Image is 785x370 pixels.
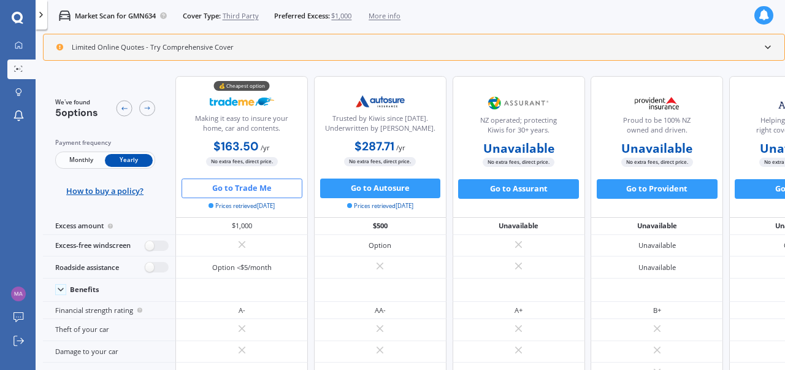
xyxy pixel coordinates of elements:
div: Roadside assistance [43,256,175,278]
div: A- [239,306,245,315]
span: How to buy a policy? [66,186,144,196]
div: Trusted by Kiwis since [DATE]. Underwritten by [PERSON_NAME]. [323,114,438,138]
b: $287.71 [354,139,394,154]
span: Third Party [223,11,259,21]
div: A+ [515,306,523,315]
span: Yearly [105,154,153,167]
span: No extra fees, direct price. [344,157,416,166]
span: $1,000 [331,11,351,21]
div: $1,000 [175,218,308,235]
span: No extra fees, direct price. [206,157,278,166]
div: Limited Online Quotes - Try Comprehensive Cover [56,42,234,52]
span: We've found [55,98,98,107]
b: Unavailable [483,144,554,153]
div: Excess amount [43,218,175,235]
p: Market Scan for GMN634 [75,11,156,21]
img: car.f15378c7a67c060ca3f3.svg [59,10,71,21]
div: NZ operated; protecting Kiwis for 30+ years. [461,115,576,140]
span: No extra fees, direct price. [621,158,693,167]
span: Cover Type: [183,11,221,21]
div: Making it easy to insure your home, car and contents. [184,114,299,138]
div: Unavailable [638,241,676,250]
div: 💰 Cheapest option [214,81,270,91]
span: Monthly [57,154,105,167]
div: Benefits [70,285,99,294]
span: 5 options [55,106,98,119]
div: AA- [375,306,386,315]
span: Prices retrieved [DATE] [347,202,413,210]
div: Option <$5/month [212,263,272,272]
img: Provident.png [624,91,689,115]
button: Go to Assurant [458,179,579,199]
img: 1e10c9db69a82bff4b01859ff8cd87a6 [11,287,26,301]
span: Preferred Excess: [274,11,330,21]
img: Assurant.png [486,91,551,115]
span: / yr [261,143,270,152]
div: Option [369,241,391,250]
div: Unavailable [638,263,676,272]
div: Unavailable [453,218,585,235]
span: Prices retrieved [DATE] [209,202,275,210]
img: Autosure.webp [348,89,413,114]
div: Theft of your car [43,319,175,341]
b: Unavailable [621,144,692,153]
button: Go to Trade Me [182,179,302,198]
div: Payment frequency [55,138,155,148]
div: $500 [314,218,446,235]
button: Go to Autosure [320,179,441,198]
span: No extra fees, direct price. [483,158,554,167]
div: Excess-free windscreen [43,235,175,256]
div: Financial strength rating [43,302,175,319]
button: Go to Provident [597,179,718,199]
div: Proud to be 100% NZ owned and driven. [599,115,714,140]
div: Unavailable [591,218,723,235]
span: / yr [396,143,405,152]
span: More info [369,11,400,21]
img: Trademe.webp [210,89,275,114]
div: Damage to your car [43,341,175,363]
div: B+ [653,306,661,315]
b: $163.50 [213,139,259,154]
